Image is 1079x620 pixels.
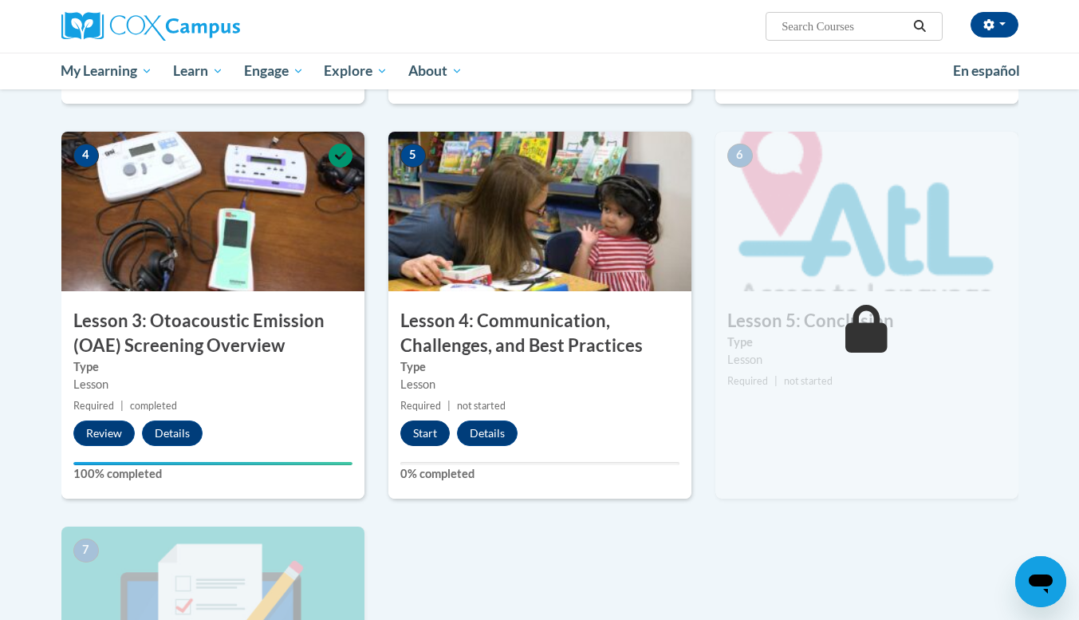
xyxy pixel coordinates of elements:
[73,376,352,393] div: Lesson
[73,400,114,412] span: Required
[61,309,364,358] h3: Lesson 3: Otoacoustic Emission (OAE) Screening Overview
[388,132,691,291] img: Course Image
[908,17,931,36] button: Search
[447,400,451,412] span: |
[457,421,518,446] button: Details
[727,334,1006,351] label: Type
[61,12,364,41] a: Cox Campus
[61,132,364,291] img: Course Image
[37,53,1042,89] div: Main menu
[727,144,753,168] span: 6
[73,421,135,446] button: Review
[163,53,234,89] a: Learn
[400,358,679,376] label: Type
[971,12,1018,38] button: Account Settings
[388,309,691,358] h3: Lesson 4: Communication, Challenges, and Best Practices
[780,17,908,36] input: Search Courses
[244,61,304,81] span: Engage
[234,53,314,89] a: Engage
[130,400,177,412] span: completed
[173,61,223,81] span: Learn
[953,62,1020,79] span: En español
[715,309,1018,334] h3: Lesson 5: Conclusion
[324,61,388,81] span: Explore
[784,375,833,387] span: not started
[61,12,240,41] img: Cox Campus
[73,465,352,483] label: 100% completed
[313,53,398,89] a: Explore
[73,539,99,563] span: 7
[943,54,1030,88] a: En español
[400,400,441,412] span: Required
[73,358,352,376] label: Type
[400,421,450,446] button: Start
[715,132,1018,291] img: Course Image
[73,462,352,465] div: Your progress
[398,53,473,89] a: About
[61,61,152,81] span: My Learning
[408,61,463,81] span: About
[73,144,99,168] span: 4
[727,351,1006,369] div: Lesson
[774,375,778,387] span: |
[400,376,679,393] div: Lesson
[120,400,124,412] span: |
[1015,556,1066,607] iframe: Button to launch messaging window
[400,144,426,168] span: 5
[142,421,203,446] button: Details
[727,375,768,387] span: Required
[400,465,679,483] label: 0% completed
[457,400,506,412] span: not started
[51,53,163,89] a: My Learning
